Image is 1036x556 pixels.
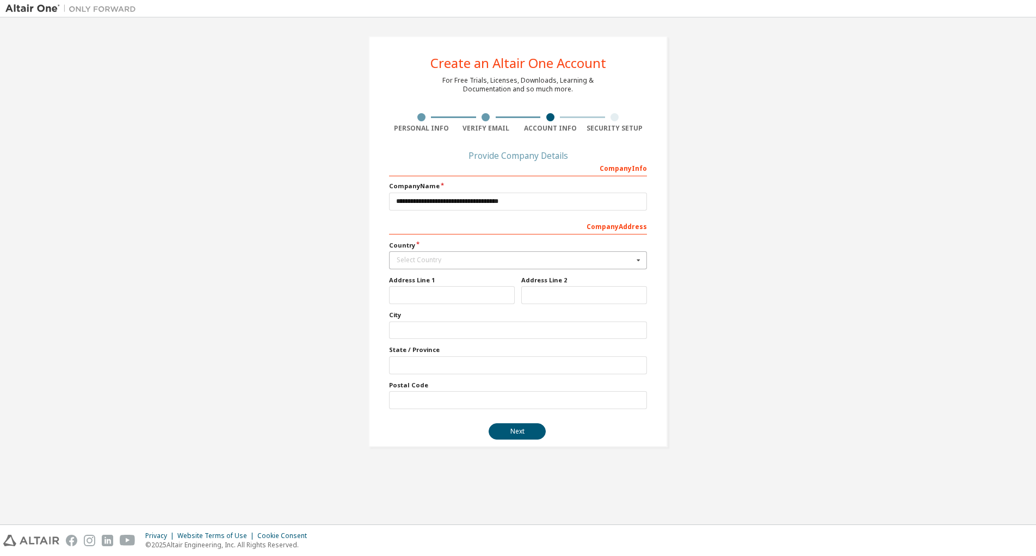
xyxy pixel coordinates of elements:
[257,532,313,540] div: Cookie Consent
[397,257,633,263] div: Select Country
[84,535,95,546] img: instagram.svg
[583,124,647,133] div: Security Setup
[389,276,515,285] label: Address Line 1
[389,241,647,250] label: Country
[177,532,257,540] div: Website Terms of Use
[389,124,454,133] div: Personal Info
[521,276,647,285] label: Address Line 2
[3,535,59,546] img: altair_logo.svg
[389,182,647,190] label: Company Name
[102,535,113,546] img: linkedin.svg
[389,217,647,234] div: Company Address
[442,76,594,94] div: For Free Trials, Licenses, Downloads, Learning & Documentation and so much more.
[389,152,647,159] div: Provide Company Details
[145,532,177,540] div: Privacy
[454,124,519,133] div: Verify Email
[430,57,606,70] div: Create an Altair One Account
[389,345,647,354] label: State / Province
[389,381,647,390] label: Postal Code
[489,423,546,440] button: Next
[145,540,313,549] p: © 2025 Altair Engineering, Inc. All Rights Reserved.
[66,535,77,546] img: facebook.svg
[389,311,647,319] label: City
[120,535,135,546] img: youtube.svg
[5,3,141,14] img: Altair One
[389,159,647,176] div: Company Info
[518,124,583,133] div: Account Info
